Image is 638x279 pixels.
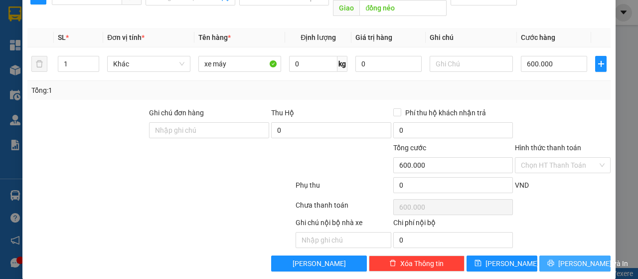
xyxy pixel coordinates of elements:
[558,258,628,269] span: [PERSON_NAME] và In
[369,256,465,272] button: deleteXóa Thông tin
[400,258,444,269] span: Xóa Thông tin
[521,33,555,41] span: Cước hàng
[475,260,481,268] span: save
[198,33,231,41] span: Tên hàng
[296,217,391,232] div: Ghi chú nội bộ nhà xe
[58,33,66,41] span: SL
[271,256,367,272] button: [PERSON_NAME]
[595,56,607,72] button: plus
[485,258,539,269] span: [PERSON_NAME]
[31,56,47,72] button: delete
[296,232,391,248] input: Nhập ghi chú
[113,56,184,71] span: Khác
[426,28,517,47] th: Ghi chú
[149,122,269,138] input: Ghi chú đơn hàng
[393,144,426,152] span: Tổng cước
[295,200,392,217] div: Chưa thanh toán
[295,180,392,197] div: Phụ thu
[515,144,581,152] label: Hình thức thanh toán
[355,56,422,72] input: 0
[401,107,490,118] span: Phí thu hộ khách nhận trả
[271,109,294,117] span: Thu Hộ
[596,60,606,68] span: plus
[393,217,513,232] div: Chi phí nội bộ
[293,258,346,269] span: [PERSON_NAME]
[547,260,554,268] span: printer
[31,85,247,96] div: Tổng: 1
[539,256,611,272] button: printer[PERSON_NAME] và In
[198,56,282,72] input: VD: Bàn, Ghế
[515,181,529,189] span: VND
[389,260,396,268] span: delete
[107,33,145,41] span: Đơn vị tính
[149,109,204,117] label: Ghi chú đơn hàng
[337,56,347,72] span: kg
[301,33,336,41] span: Định lượng
[467,256,538,272] button: save[PERSON_NAME]
[355,33,392,41] span: Giá trị hàng
[430,56,513,72] input: Ghi Chú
